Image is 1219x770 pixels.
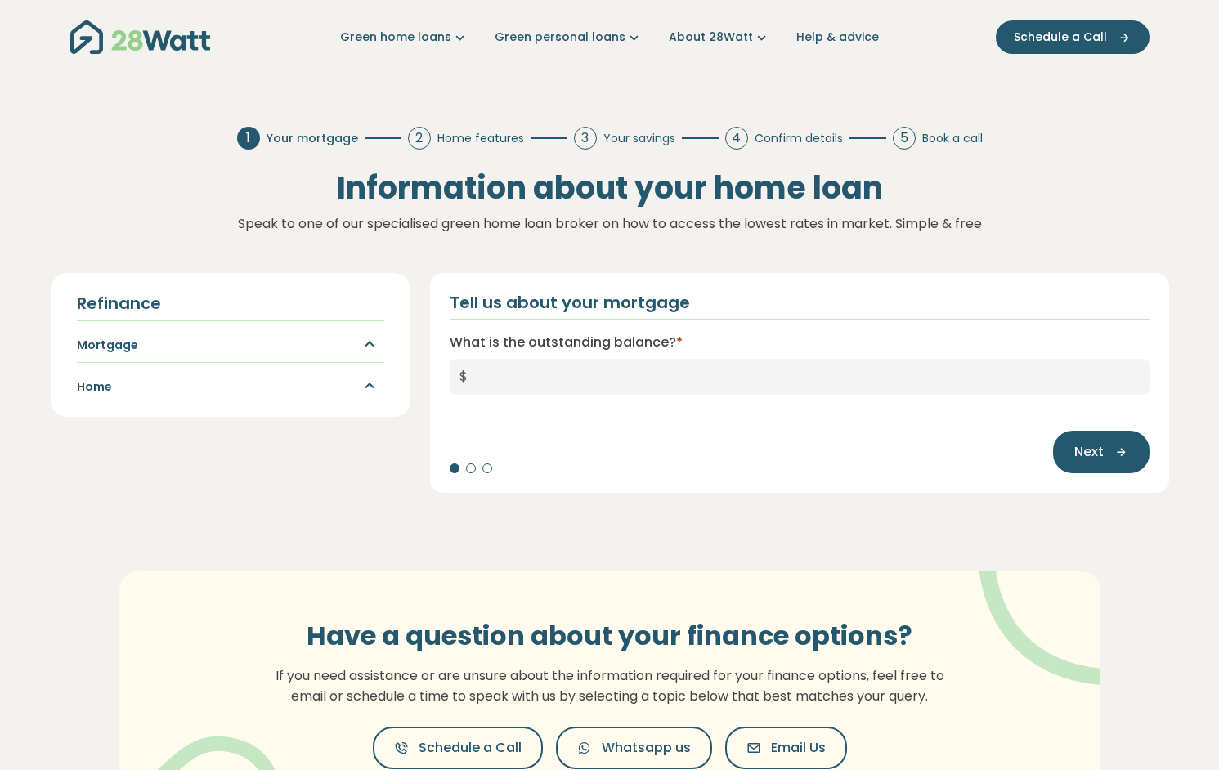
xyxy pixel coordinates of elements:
div: 1 [237,127,260,150]
span: Your savings [603,130,675,147]
p: Speak to one of our specialised green home loan broker on how to access the lowest rates in marke... [51,213,1169,235]
div: 4 [725,127,748,150]
span: Next [1074,442,1104,462]
button: Next [1053,431,1150,473]
button: Whatsapp us [556,727,712,769]
button: Email Us [725,727,847,769]
button: Schedule a Call [996,20,1150,54]
p: If you need assistance or are unsure about the information required for your finance options, fee... [275,665,945,707]
a: Green personal loans [495,29,643,46]
span: Whatsapp us [602,738,691,758]
span: Book a call [922,130,983,147]
button: Schedule a Call [373,727,543,769]
div: 2 [408,127,431,150]
div: 3 [574,127,597,150]
h5: Home [77,379,112,396]
span: Schedule a Call [1014,29,1107,46]
img: 28Watt [70,20,210,54]
span: Email Us [771,738,826,758]
img: vector [936,526,1150,686]
nav: Main navigation [70,16,1150,58]
a: Green home loans [340,29,468,46]
h3: Have a question about your finance options? [275,620,945,651]
span: Confirm details [755,130,843,147]
a: About 28Watt [669,29,770,46]
h2: Information about your home loan [51,169,1169,207]
div: 5 [893,127,916,150]
span: $ [450,359,477,395]
a: Help & advice [796,29,879,46]
span: Home features [437,130,524,147]
span: Schedule a Call [419,738,522,758]
h5: Mortgage [77,338,138,354]
h4: Refinance [77,293,384,314]
label: What is the outstanding balance? [450,333,683,352]
span: Your mortgage [267,130,358,147]
h2: Tell us about your mortgage [450,293,690,312]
